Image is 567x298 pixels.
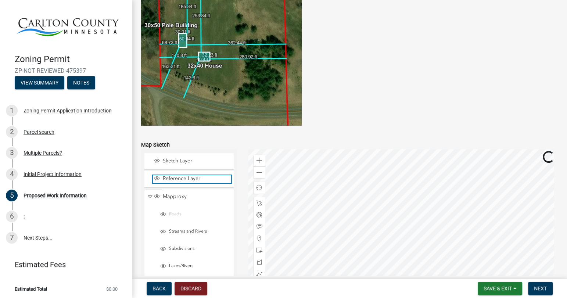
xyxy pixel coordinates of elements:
div: Lakes/Rivers [159,263,230,270]
div: Sketch Layer [153,158,231,165]
div: Roads (Invisible at current scale) [159,211,230,219]
span: Next [534,286,547,291]
div: Proposed Work Information [24,193,87,198]
a: Estimated Fees [6,257,121,272]
div: Zoom out [254,166,265,178]
div: Zoom in [254,155,265,166]
button: Back [147,282,172,295]
button: Save & Exit [478,282,522,295]
div: Zoning Permit Application Introduction [24,108,112,113]
span: Save & Exit [484,286,512,291]
label: Map Sketch [141,143,170,148]
div: Subdivisions [159,246,230,253]
div: Mapproxy [153,193,231,201]
div: Find my location [254,182,265,194]
div: 5 [6,190,18,201]
span: Subdivisions [167,246,230,252]
h4: Zoning Permit [15,54,126,65]
div: 1 [6,105,18,116]
span: Streams and Rivers [167,229,230,234]
li: Streams and Rivers [151,224,233,240]
span: $0.00 [106,287,118,291]
span: Roads (Invisible at current scale) [167,211,230,217]
div: Streams and Rivers [159,229,230,236]
div: 4 [6,168,18,180]
li: Roads (Invisible at current scale) [151,207,233,223]
div: Reference Layer [153,175,231,183]
li: Subdivisions [151,241,233,258]
div: 6 [6,211,18,222]
div: Multiple Parcels? [24,150,62,155]
button: Discard [175,282,207,295]
li: Reference Layer [144,171,234,187]
img: Carlton County, Minnesota [15,4,121,46]
span: Lakes/Rivers [167,263,230,269]
div: Parcel search [24,129,54,134]
span: Reference Layer [161,175,231,182]
button: View Summary [15,76,64,89]
span: Sketch Layer [161,158,231,164]
span: Collapse [147,193,153,200]
wm-modal-confirm: Notes [67,80,95,86]
div: : [24,214,25,219]
button: Next [528,282,553,295]
wm-modal-confirm: Summary [15,80,64,86]
div: 7 [6,232,18,244]
div: Initial Project Information [24,172,82,177]
div: 3 [6,147,18,159]
li: Sketch Layer [144,153,234,170]
span: ZP-NOT REVIEWED-475397 [15,67,118,74]
span: Mapproxy [161,193,231,200]
button: Notes [67,76,95,89]
span: Back [152,286,166,291]
div: 2 [6,126,18,138]
li: Lakes/Rivers [151,259,233,275]
span: Estimated Total [15,287,47,291]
